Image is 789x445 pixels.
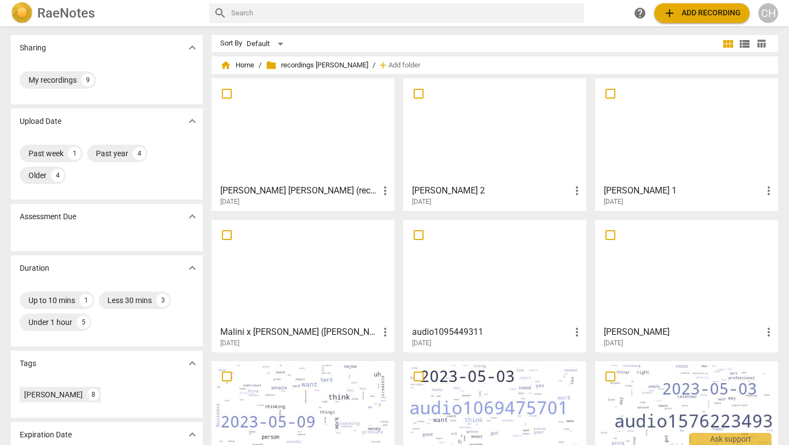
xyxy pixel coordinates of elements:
span: Home [220,60,254,71]
span: add [378,60,388,71]
div: 5 [77,316,90,329]
button: Show more [184,39,201,56]
span: folder [266,60,277,71]
span: expand_more [186,428,199,441]
button: CH [758,3,778,23]
div: 1 [79,294,93,307]
p: Assessment Due [20,211,76,222]
a: Malini x [PERSON_NAME] ([PERSON_NAME]) - 2025_05_19 09_45 AEST – Recording[DATE] [215,224,391,347]
span: [DATE] [220,339,239,348]
div: 9 [81,73,94,87]
div: Past week [28,148,64,159]
div: 1 [68,147,81,160]
div: 8 [87,389,99,401]
span: Add recording [663,7,741,20]
div: Older [28,170,47,181]
h3: Kati x Cindy (reciprocoach) - 2025_09_23 07_14 AEST – Recording [220,184,379,197]
span: table_chart [756,38,767,49]
button: Show more [184,426,201,443]
button: Show more [184,113,201,129]
span: more_vert [570,326,584,339]
h3: Dana [604,326,762,339]
div: My recordings [28,75,77,85]
div: Past year [96,148,128,159]
span: [DATE] [604,197,623,207]
h3: Malini x Cindy (Malini Srikanth) - 2025_05_19 09_45 AEST – Recording [220,326,379,339]
button: Show more [184,208,201,225]
span: / [373,61,375,70]
span: home [220,60,231,71]
a: [PERSON_NAME] [PERSON_NAME] (reciprocoach) - 2025_09_23 07_14 AEST – Recording[DATE] [215,82,391,206]
span: [DATE] [220,197,239,207]
span: expand_more [186,115,199,128]
span: more_vert [570,184,584,197]
span: add [663,7,676,20]
p: Sharing [20,42,46,54]
div: Up to 10 mins [28,295,75,306]
a: [PERSON_NAME] 1[DATE] [599,82,774,206]
h3: Cindy_recording 1 [604,184,762,197]
button: Upload [654,3,750,23]
span: more_vert [762,326,775,339]
span: expand_more [186,41,199,54]
p: Upload Date [20,116,61,127]
button: List view [736,36,753,52]
button: Show more [184,355,201,372]
a: [PERSON_NAME] 2[DATE] [407,82,582,206]
a: [PERSON_NAME][DATE] [599,224,774,347]
span: more_vert [379,326,392,339]
div: 3 [156,294,169,307]
span: search [214,7,227,20]
div: 4 [51,169,64,182]
span: more_vert [379,184,392,197]
span: / [259,61,261,70]
span: [DATE] [604,339,623,348]
span: recordings [PERSON_NAME] [266,60,368,71]
span: [DATE] [412,197,431,207]
span: expand_more [186,357,199,370]
div: Under 1 hour [28,317,72,328]
p: Duration [20,263,49,274]
span: more_vert [762,184,775,197]
button: Show more [184,260,201,276]
div: Sort By [220,39,242,48]
span: expand_more [186,210,199,223]
h3: audio1095449311 [412,326,570,339]
button: Table view [753,36,769,52]
img: Logo [11,2,33,24]
div: [PERSON_NAME] [24,389,83,400]
div: Ask support [689,433,771,445]
a: Help [630,3,650,23]
p: Expiration Date [20,429,72,441]
span: view_list [738,37,751,50]
div: 4 [133,147,146,160]
span: Add folder [388,61,420,70]
span: [DATE] [412,339,431,348]
h3: Cindy_recording 2 [412,184,570,197]
span: view_module [722,37,735,50]
p: Tags [20,358,36,369]
h2: RaeNotes [37,5,95,21]
div: Default [247,35,287,53]
span: expand_more [186,261,199,275]
a: audio1095449311[DATE] [407,224,582,347]
div: Less 30 mins [107,295,152,306]
button: Tile view [720,36,736,52]
a: LogoRaeNotes [11,2,201,24]
input: Search [231,4,580,22]
span: help [633,7,647,20]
